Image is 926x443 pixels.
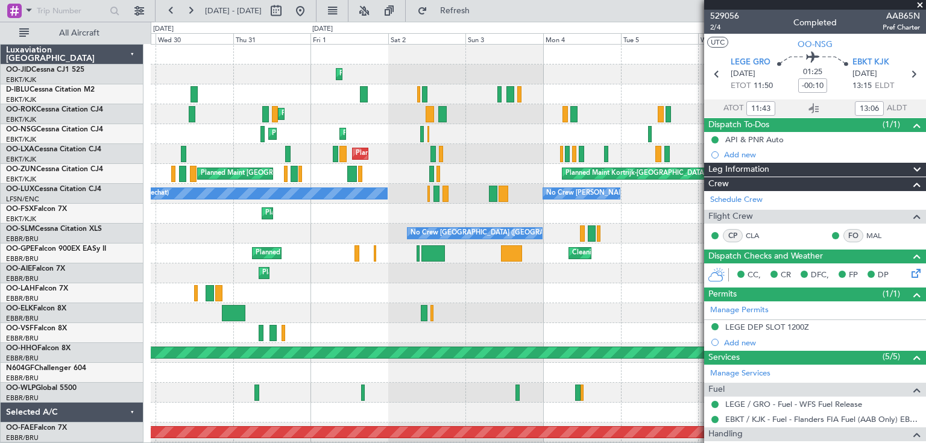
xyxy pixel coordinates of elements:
span: OO-VSF [6,325,34,332]
a: OO-FSXFalcon 7X [6,206,67,213]
span: OO-ELK [6,305,33,312]
div: CP [723,229,743,242]
div: No Crew [GEOGRAPHIC_DATA] ([GEOGRAPHIC_DATA] National) [411,224,613,242]
span: OO-FAE [6,424,34,432]
a: EBBR/BRU [6,374,39,383]
span: AAB65N [883,10,920,22]
span: OO-GPE [6,245,34,253]
span: OO-ZUN [6,166,36,173]
div: Planned Maint [GEOGRAPHIC_DATA] ([GEOGRAPHIC_DATA] National) [262,264,480,282]
a: OO-VSFFalcon 8X [6,325,67,332]
div: Planned Maint Kortrijk-[GEOGRAPHIC_DATA] [265,204,406,222]
div: Completed [793,16,837,29]
span: Fuel [708,383,725,397]
span: ALDT [887,102,907,115]
span: CR [781,269,791,281]
div: LEGE DEP SLOT 1200Z [725,322,809,332]
div: Wed 30 [156,33,233,44]
button: UTC [707,37,728,48]
a: OO-JIDCessna CJ1 525 [6,66,84,74]
div: Tue 5 [621,33,699,44]
input: --:-- [855,101,884,116]
div: Add new [724,149,920,160]
a: OO-ELKFalcon 8X [6,305,66,312]
a: OO-NSGCessna Citation CJ4 [6,126,103,133]
a: MAL [866,230,893,241]
span: [DATE] [731,68,755,80]
a: OO-LXACessna Citation CJ4 [6,146,101,153]
span: OO-ROK [6,106,36,113]
input: --:-- [746,101,775,116]
span: Crew [708,177,729,191]
a: OO-FAEFalcon 7X [6,424,67,432]
span: 01:25 [803,66,822,78]
a: LEGE / GRO - Fuel - WFS Fuel Release [725,399,862,409]
div: Wed 6 [698,33,776,44]
span: Permits [708,287,737,301]
div: No Crew [PERSON_NAME] ([PERSON_NAME]) [546,184,691,203]
span: CC, [748,269,761,281]
div: Thu 31 [233,33,311,44]
span: [DATE] [852,68,877,80]
span: 2/4 [710,22,739,33]
a: EBKT/KJK [6,135,36,144]
span: OO-SLM [6,225,35,233]
span: [DATE] - [DATE] [205,5,262,16]
span: D-IBLU [6,86,30,93]
span: 529056 [710,10,739,22]
a: EBKT/KJK [6,155,36,164]
a: OO-LUXCessna Citation CJ4 [6,186,101,193]
a: Manage Services [710,368,770,380]
span: EBKT KJK [852,57,889,69]
span: OO-NSG [798,38,833,51]
a: EBBR/BRU [6,394,39,403]
span: FP [849,269,858,281]
a: CLA [746,230,773,241]
a: EBKT/KJK [6,75,36,84]
a: EBKT/KJK [6,115,36,124]
a: N604GFChallenger 604 [6,365,86,372]
button: Refresh [412,1,484,20]
div: [DATE] [153,24,174,34]
div: Planned Maint Kortrijk-[GEOGRAPHIC_DATA] [343,125,483,143]
span: OO-LAH [6,285,35,292]
div: Sun 3 [465,33,543,44]
a: EBBR/BRU [6,274,39,283]
span: Dispatch To-Dos [708,118,769,132]
a: OO-SLMCessna Citation XLS [6,225,102,233]
a: EBBR/BRU [6,433,39,442]
span: ELDT [875,80,894,92]
span: N604GF [6,365,34,372]
span: (1/1) [883,287,900,300]
span: Handling [708,427,743,441]
a: EBKT/KJK [6,95,36,104]
span: Pref Charter [883,22,920,33]
span: Flight Crew [708,210,753,224]
span: (5/5) [883,350,900,363]
a: OO-LAHFalcon 7X [6,285,68,292]
span: OO-WLP [6,385,36,392]
a: OO-WLPGlobal 5500 [6,385,77,392]
button: All Aircraft [13,24,131,43]
a: EBBR/BRU [6,294,39,303]
a: OO-ZUNCessna Citation CJ4 [6,166,103,173]
a: EBKT/KJK [6,175,36,184]
a: Schedule Crew [710,194,763,206]
a: OO-ROKCessna Citation CJ4 [6,106,103,113]
div: Planned Maint Kortrijk-[GEOGRAPHIC_DATA] [565,165,706,183]
span: 11:50 [754,80,773,92]
a: EBBR/BRU [6,354,39,363]
a: OO-HHOFalcon 8X [6,345,71,352]
div: FO [843,229,863,242]
span: OO-JID [6,66,31,74]
div: Planned Maint [GEOGRAPHIC_DATA] ([GEOGRAPHIC_DATA] National) [256,244,474,262]
input: Trip Number [37,2,106,20]
span: 13:15 [852,80,872,92]
div: Planned Maint [GEOGRAPHIC_DATA] ([GEOGRAPHIC_DATA] National) [356,145,574,163]
span: Leg Information [708,163,769,177]
a: OO-AIEFalcon 7X [6,265,65,272]
span: Dispatch Checks and Weather [708,250,823,263]
div: Planned Maint Kortrijk-[GEOGRAPHIC_DATA] [339,65,480,83]
span: ETOT [731,80,751,92]
div: Planned Maint [GEOGRAPHIC_DATA] ([GEOGRAPHIC_DATA] National) [201,165,419,183]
